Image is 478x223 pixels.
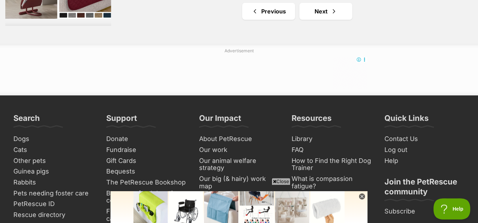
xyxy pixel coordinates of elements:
[103,177,189,188] a: The PetRescue Bookshop
[103,134,189,145] a: Donate
[289,174,375,192] a: What is compassion fatigue?
[54,71,106,141] img: https://img.kwcdn.com/product/fancy/a74f6374-e614-4ea5-a336-9568f0b9a0b0.jpg?imageMogr2/strip/siz...
[384,113,429,127] h3: Quick Links
[196,145,282,155] a: Our work
[289,145,375,155] a: FAQ
[11,155,96,166] a: Other pets
[289,155,375,174] a: How to Find the Right Dog Trainer
[11,210,96,221] a: Rescue directory
[382,155,467,166] a: Help
[54,143,106,212] img: https://img.kwcdn.com/product/fancy/089b3013-ff6f-4033-896b-bc51c2cabac6.jpg?imageMogr2/strip/siz...
[11,145,96,155] a: Cats
[242,3,295,20] a: Previous page
[271,178,291,185] span: Close
[196,134,282,145] a: About PetRescue
[13,113,40,127] h3: Search
[382,145,467,155] a: Log out
[196,155,282,174] a: Our animal welfare strategy
[382,134,467,145] a: Contact Us
[11,188,96,199] a: Pets needing foster care
[103,145,189,155] a: Fundraise
[299,3,352,20] a: Next page
[199,113,241,127] h3: Our Impact
[11,199,96,210] a: PetRescue ID
[110,57,368,88] iframe: Advertisement
[384,177,465,201] h3: Join the PetRescue community
[196,174,282,192] a: Our big (& hairy) work map
[434,198,471,219] iframe: Help Scout Beacon - Open
[11,177,96,188] a: Rabbits
[110,188,368,219] iframe: Advertisement
[11,134,96,145] a: Dogs
[11,166,96,177] a: Guinea pigs
[382,206,467,217] a: Subscribe
[103,166,189,177] a: Bequests
[103,155,189,166] a: Gift Cards
[292,113,331,127] h3: Resources
[289,134,375,145] a: Library
[122,3,473,20] nav: Pagination
[103,188,189,206] a: Become a food donation collaborator
[106,113,137,127] h3: Support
